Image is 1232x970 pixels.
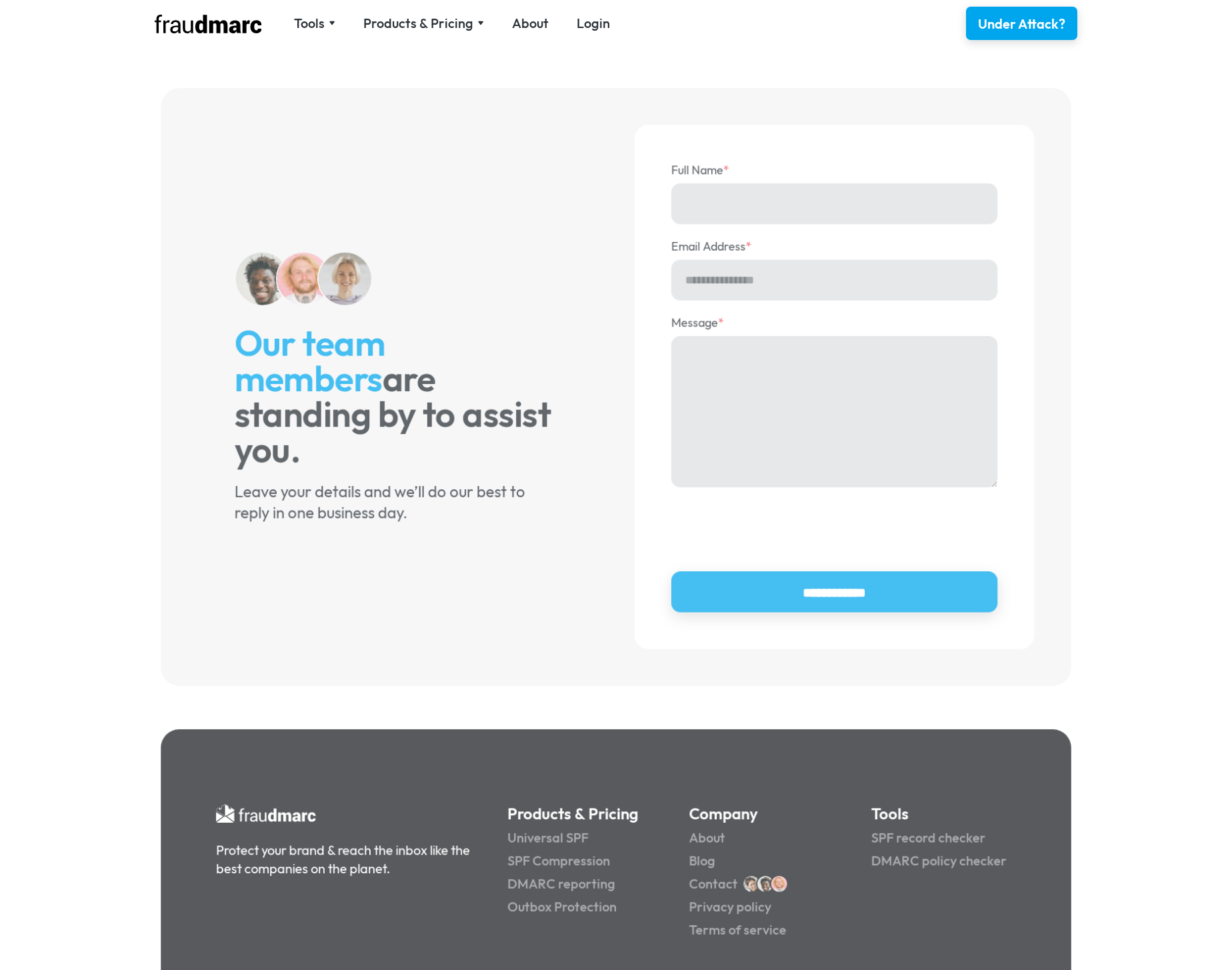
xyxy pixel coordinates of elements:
div: Products & Pricing [363,14,484,33]
a: About [689,829,834,847]
a: DMARC reporting [507,875,652,893]
div: Tools [294,14,325,33]
div: Under Attack? [978,15,1065,33]
h2: are standing by to assist you. [234,325,561,467]
label: Full Name [671,162,997,179]
a: Login [577,14,610,33]
span: Our team members [234,320,385,400]
iframe: reCAPTCHA [671,501,871,553]
div: Tools [294,14,335,33]
form: Contact Form [671,162,997,613]
a: Contact [689,875,738,893]
a: About [512,14,549,33]
h5: Tools [871,803,1015,824]
label: Message [671,314,997,331]
a: Outbox Protection [507,897,652,916]
div: Leave your details and we’ll do our best to reply in one business day. [234,481,561,523]
a: SPF record checker [871,829,1015,847]
a: SPF Compression [507,851,652,870]
div: Products & Pricing [363,14,473,33]
a: Privacy policy [689,897,834,916]
div: Protect your brand & reach the inbox like the best companies on the planet. [216,841,471,878]
a: Under Attack? [966,7,1077,40]
a: Blog [689,851,834,870]
a: DMARC policy checker [871,851,1015,870]
a: Terms of service [689,921,834,939]
a: Universal SPF [507,829,652,847]
h5: Products & Pricing [507,803,652,824]
h5: Company [689,803,834,824]
label: Email Address [671,238,997,255]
